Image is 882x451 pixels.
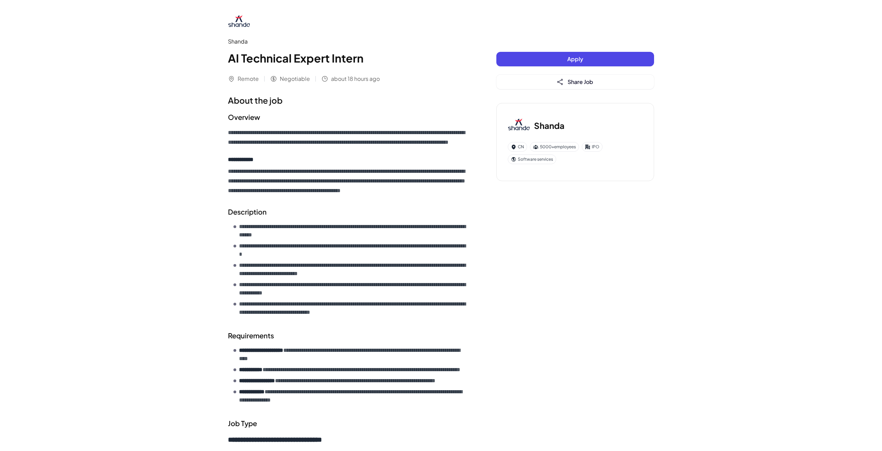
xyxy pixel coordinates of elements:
button: Share Job [496,75,654,89]
span: Negotiable [280,75,310,83]
h1: About the job [228,94,469,106]
h2: Description [228,207,469,217]
h2: Requirements [228,330,469,341]
img: Sh [228,11,250,33]
div: Shanda [228,37,469,46]
img: Sh [508,114,530,137]
div: IPO [582,142,603,152]
div: CN [508,142,527,152]
div: 5000+ employees [530,142,579,152]
span: about 18 hours ago [331,75,380,83]
h2: Overview [228,112,469,122]
span: Share Job [568,78,593,85]
div: Software services [508,154,556,164]
h3: Shanda [534,119,564,132]
h1: AI Technical Expert Intern [228,50,469,66]
span: Apply [567,55,583,63]
div: Job Type [228,418,469,429]
span: Remote [238,75,259,83]
button: Apply [496,52,654,66]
